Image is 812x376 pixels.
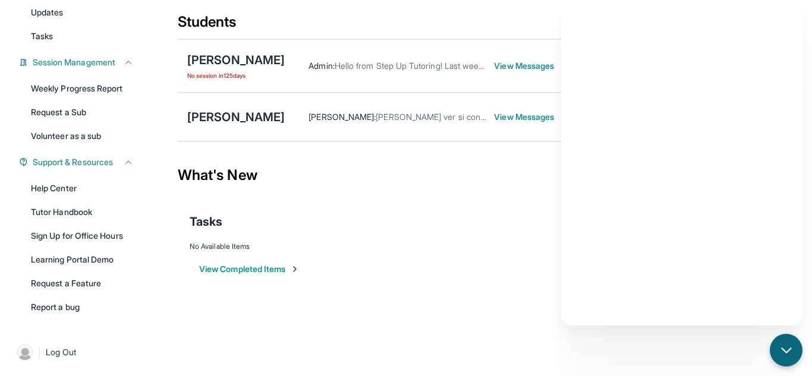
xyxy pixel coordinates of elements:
a: Help Center [24,178,140,199]
span: Admin : [309,61,334,71]
span: Session Management [33,56,115,68]
iframe: Chatbot [561,6,802,326]
button: Session Management [28,56,133,68]
a: Request a Feature [24,273,140,294]
div: [PERSON_NAME] [187,52,285,68]
a: Sign Up for Office Hours [24,225,140,247]
span: View Messages [494,60,568,72]
div: [PERSON_NAME] [187,109,285,125]
button: Support & Resources [28,156,133,168]
span: Support & Resources [33,156,113,168]
div: What's New [178,149,786,201]
div: No Available Items [190,242,775,251]
a: Tasks [24,26,140,47]
span: | [38,345,41,359]
a: |Log Out [12,339,140,365]
span: Updates [31,7,64,18]
span: No session in 125 days [187,71,285,80]
img: Chevron-Right [559,112,568,122]
img: Chevron-Right [559,61,568,71]
span: Tasks [190,213,222,230]
span: Log Out [46,346,77,358]
a: Request a Sub [24,102,140,123]
span: [PERSON_NAME] ver si consigo el link [376,112,520,122]
div: Students [178,12,786,39]
a: Volunteer as a sub [24,125,140,147]
button: chat-button [770,334,802,366]
a: Report a bug [24,296,140,318]
a: Tutor Handbook [24,201,140,223]
button: View Completed Items [199,263,300,275]
img: user-img [17,344,33,361]
span: [PERSON_NAME] : [309,112,376,122]
a: Updates [24,2,140,23]
a: Learning Portal Demo [24,249,140,270]
span: Tasks [31,30,53,42]
span: View Messages [494,111,568,123]
a: Weekly Progress Report [24,78,140,99]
